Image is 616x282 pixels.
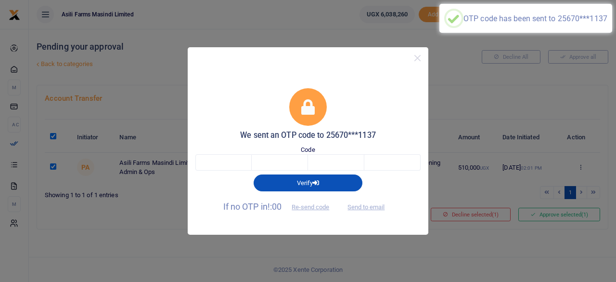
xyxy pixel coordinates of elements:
[301,145,315,155] label: Code
[411,51,424,65] button: Close
[268,201,282,212] span: !:00
[195,131,421,140] h5: We sent an OTP code to 25670***1137
[463,14,607,23] div: OTP code has been sent to 25670***1137
[223,201,338,212] span: If no OTP in
[254,175,362,191] button: Verify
